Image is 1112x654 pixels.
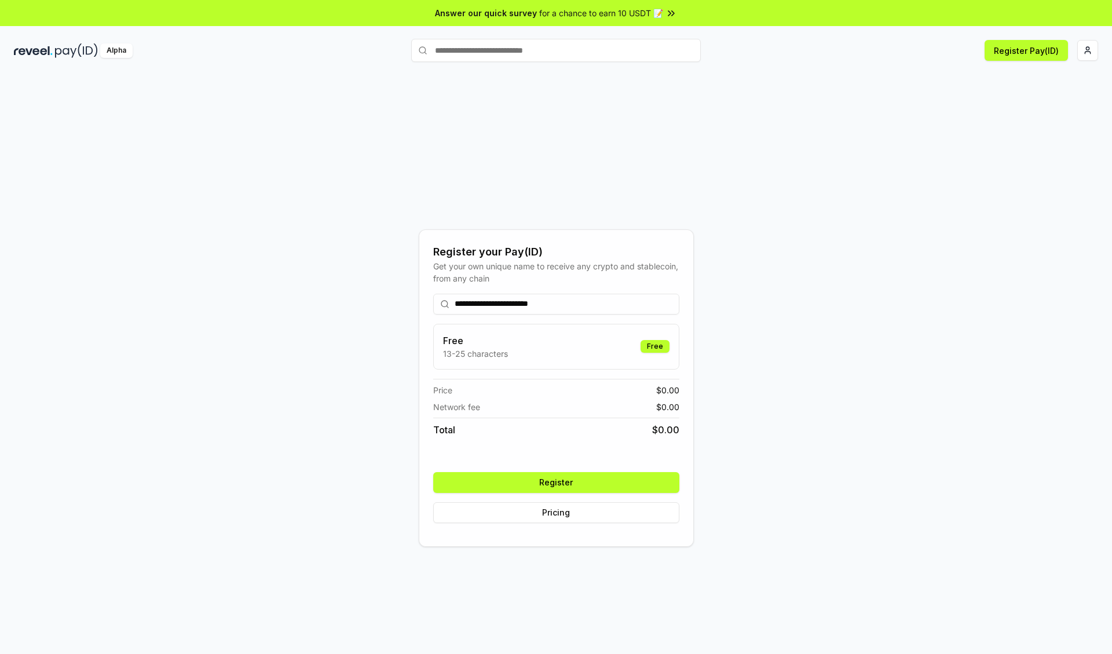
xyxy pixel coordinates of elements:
[433,502,679,523] button: Pricing
[652,423,679,437] span: $ 0.00
[656,401,679,413] span: $ 0.00
[985,40,1068,61] button: Register Pay(ID)
[433,260,679,284] div: Get your own unique name to receive any crypto and stablecoin, from any chain
[433,472,679,493] button: Register
[100,43,133,58] div: Alpha
[433,244,679,260] div: Register your Pay(ID)
[433,401,480,413] span: Network fee
[656,384,679,396] span: $ 0.00
[55,43,98,58] img: pay_id
[443,334,508,348] h3: Free
[433,384,452,396] span: Price
[435,7,537,19] span: Answer our quick survey
[433,423,455,437] span: Total
[14,43,53,58] img: reveel_dark
[539,7,663,19] span: for a chance to earn 10 USDT 📝
[641,340,670,353] div: Free
[443,348,508,360] p: 13-25 characters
